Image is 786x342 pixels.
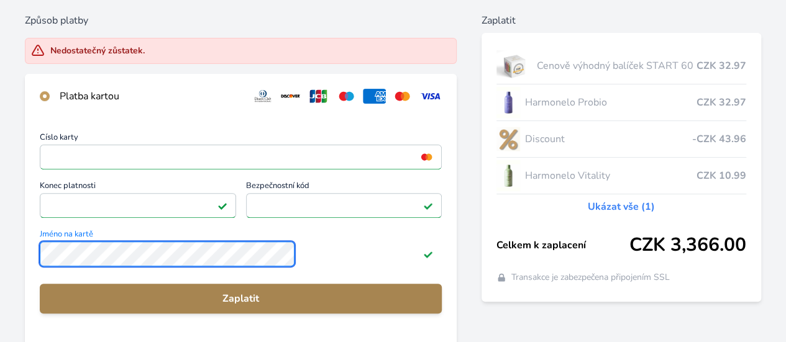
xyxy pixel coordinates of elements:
[423,249,433,259] img: Platné pole
[363,89,386,104] img: amex.svg
[45,148,436,166] iframe: Iframe pro číslo karty
[482,13,761,28] h6: Zaplatit
[697,95,746,110] span: CZK 32.97
[50,45,145,57] div: Nedostatečný zůstatek.
[40,284,442,313] button: Zaplatit
[279,89,302,104] img: discover.svg
[419,89,442,104] img: visa.svg
[60,89,242,104] div: Platba kartou
[692,132,746,146] span: -CZK 43.96
[335,89,358,104] img: maestro.svg
[40,182,236,193] span: Konec platnosti
[511,271,670,284] span: Transakce je zabezpečena připojením SSL
[25,13,457,28] h6: Způsob platby
[629,234,746,256] span: CZK 3,366.00
[697,168,746,183] span: CZK 10.99
[697,58,746,73] span: CZK 32.97
[537,58,697,73] span: Cenově výhodný balíček START 60
[496,87,520,118] img: CLEAN_PROBIO_se_stinem_x-lo.jpg
[252,89,275,104] img: diners.svg
[525,132,692,146] span: Discount
[496,50,532,81] img: start.jpg
[391,89,414,104] img: mc.svg
[246,182,442,193] span: Bezpečnostní kód
[252,197,437,214] iframe: Iframe pro bezpečnostní kód
[496,238,629,253] span: Celkem k zaplacení
[50,291,432,306] span: Zaplatit
[307,89,330,104] img: jcb.svg
[40,230,442,241] span: Jméno na kartě
[418,151,435,163] img: mc
[588,199,655,214] a: Ukázat vše (1)
[45,197,231,214] iframe: Iframe pro datum vypršení platnosti
[496,124,520,155] img: discount-lo.png
[525,168,697,183] span: Harmonelo Vitality
[40,133,442,145] span: Číslo karty
[40,241,295,266] input: Jméno na kartěPlatné pole
[496,160,520,191] img: CLEAN_VITALITY_se_stinem_x-lo.jpg
[217,200,227,210] img: Platné pole
[423,200,433,210] img: Platné pole
[525,95,697,110] span: Harmonelo Probio
[213,200,230,211] img: Konec platnosti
